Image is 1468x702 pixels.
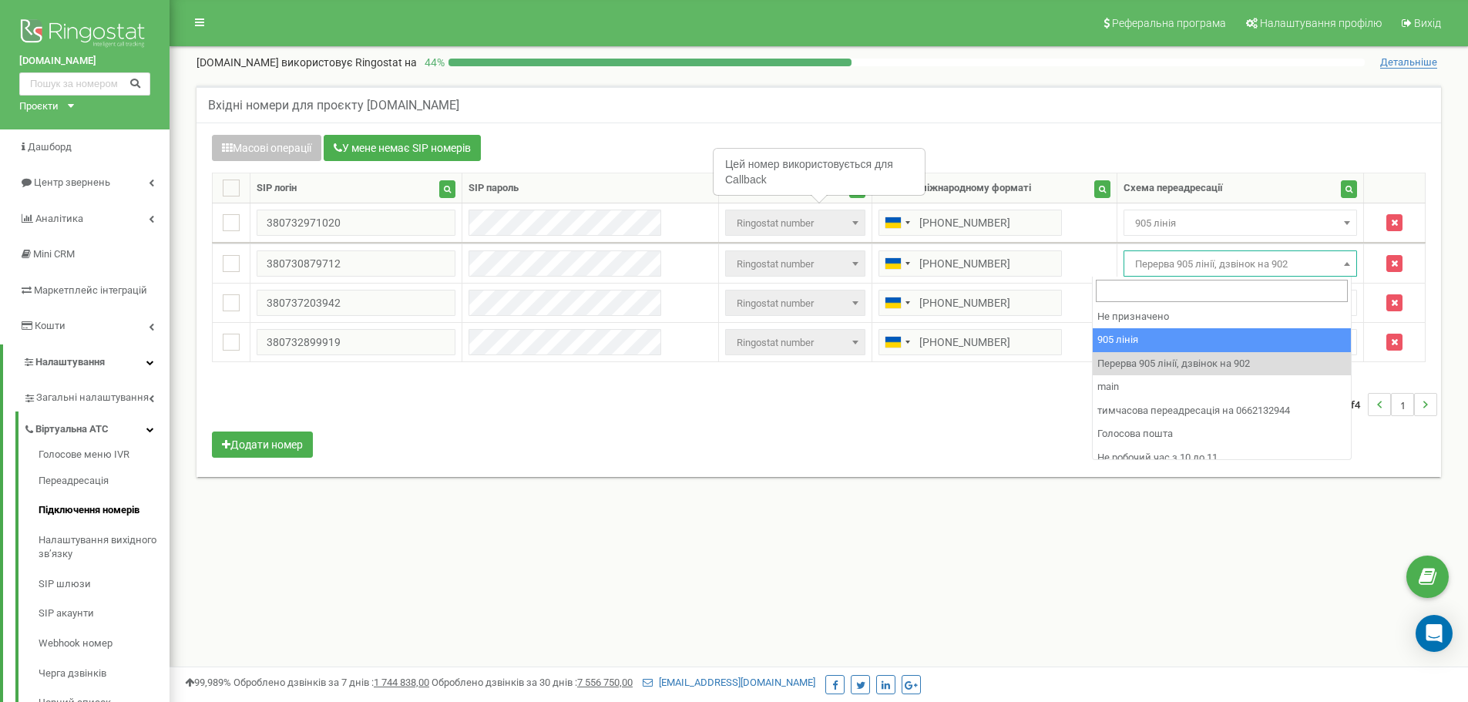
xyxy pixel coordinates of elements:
[19,72,150,96] input: Пошук за номером
[1093,305,1351,329] li: Не призначено
[19,54,150,69] a: [DOMAIN_NAME]
[324,135,481,161] button: У мене немає SIP номерів
[1391,393,1414,416] li: 1
[432,677,633,688] span: Оброблено дзвінків за 30 днів :
[725,329,865,355] span: Ringostat number
[39,599,170,629] a: SIP акаунти
[725,210,865,236] span: Ringostat number
[212,135,321,161] button: Масові операції
[34,284,147,296] span: Маркетплейс інтеграцій
[643,677,815,688] a: [EMAIL_ADDRESS][DOMAIN_NAME]
[35,422,109,437] span: Віртуальна АТС
[1129,213,1352,234] span: 905 лінія
[39,448,170,466] a: Голосове меню IVR
[1260,17,1382,29] span: Налаштування профілю
[879,251,915,276] div: Telephone country code
[1093,352,1351,376] li: Перерва 905 лінії, дзвінок на 902
[1380,56,1437,69] span: Детальніше
[185,677,231,688] span: 99,989%
[1124,181,1223,196] div: Схема переадресації
[1332,378,1437,432] nav: ...
[878,250,1062,277] input: 050 123 4567
[28,141,72,153] span: Дашборд
[731,254,859,275] span: Ringostat number
[39,526,170,569] a: Налаштування вихідного зв’язку
[731,213,859,234] span: Ringostat number
[731,293,859,314] span: Ringostat number
[281,56,417,69] span: використовує Ringostat на
[35,213,83,224] span: Аналiтика
[879,210,915,235] div: Telephone country code
[374,677,429,688] u: 1 744 838,00
[233,677,429,688] span: Оброблено дзвінків за 7 днів :
[35,320,66,331] span: Кошти
[39,495,170,526] a: Підключення номерів
[39,659,170,689] a: Черга дзвінків
[35,356,105,368] span: Налаштування
[39,629,170,659] a: Webhook номер
[257,181,297,196] div: SIP логін
[197,55,417,70] p: [DOMAIN_NAME]
[417,55,448,70] p: 44 %
[1093,328,1351,352] li: 905 лінія
[879,330,915,354] div: Telephone country code
[462,173,719,203] th: SIP пароль
[714,149,924,194] div: Цей номер використовується для Callback
[1124,210,1358,236] span: 905 лінія
[33,248,75,260] span: Mini CRM
[879,291,915,315] div: Telephone country code
[212,432,313,458] button: Додати номер
[725,250,865,277] span: Ringostat number
[577,677,633,688] u: 7 556 750,00
[19,99,59,114] div: Проєкти
[1093,422,1351,446] li: Голосова пошта
[731,332,859,354] span: Ringostat number
[39,466,170,496] a: Переадресація
[23,411,170,443] a: Віртуальна АТС
[725,290,865,316] span: Ringostat number
[1416,615,1453,652] div: Open Intercom Messenger
[1129,254,1352,275] span: Перерва 905 лінії, дзвінок на 902
[1112,17,1226,29] span: Реферальна програма
[39,569,170,600] a: SIP шлюзи
[878,290,1062,316] input: 050 123 4567
[208,99,459,113] h5: Вхідні номери для проєкту [DOMAIN_NAME]
[1093,399,1351,423] li: тимчасова переадресація на 0662132944
[34,176,110,188] span: Центр звернень
[19,15,150,54] img: Ringostat logo
[878,329,1062,355] input: 050 123 4567
[3,344,170,381] a: Налаштування
[1414,17,1441,29] span: Вихід
[23,380,170,411] a: Загальні налаштування
[878,210,1062,236] input: 050 123 4567
[1093,375,1351,399] li: main
[878,181,1031,196] div: Номер у міжнародному форматі
[36,391,149,405] span: Загальні налаштування
[1093,446,1351,470] li: Не робочий час з 10 до 11
[1124,250,1358,277] span: Перерва 905 лінії, дзвінок на 902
